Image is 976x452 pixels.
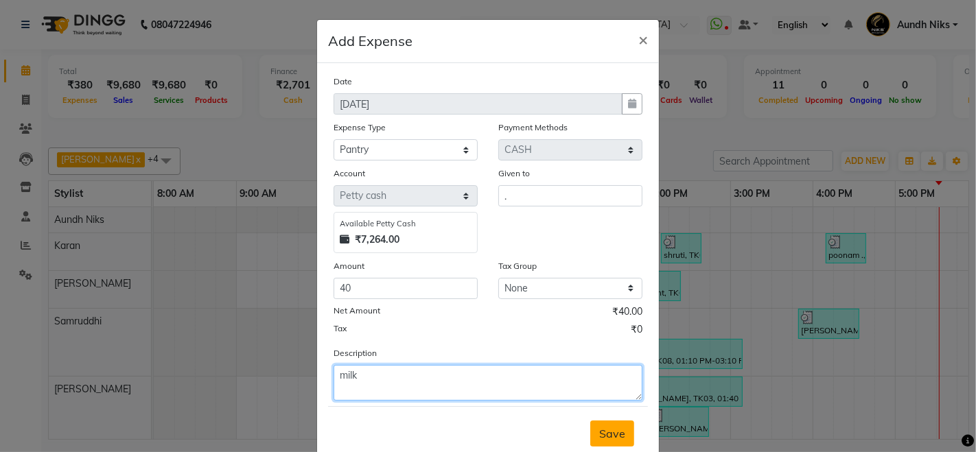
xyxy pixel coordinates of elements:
[328,31,413,51] h5: Add Expense
[498,121,568,134] label: Payment Methods
[498,185,642,206] input: Given to
[599,427,625,440] span: Save
[334,278,478,299] input: Amount
[334,167,365,180] label: Account
[334,121,386,134] label: Expense Type
[631,322,642,340] span: ₹0
[334,305,380,317] label: Net Amount
[498,260,537,272] label: Tax Group
[355,233,399,247] strong: ₹7,264.00
[334,75,352,88] label: Date
[638,29,648,49] span: ×
[498,167,530,180] label: Given to
[612,305,642,322] span: ₹40.00
[334,347,377,359] label: Description
[627,20,659,58] button: Close
[340,218,472,230] div: Available Petty Cash
[334,322,347,335] label: Tax
[334,260,364,272] label: Amount
[590,420,634,447] button: Save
